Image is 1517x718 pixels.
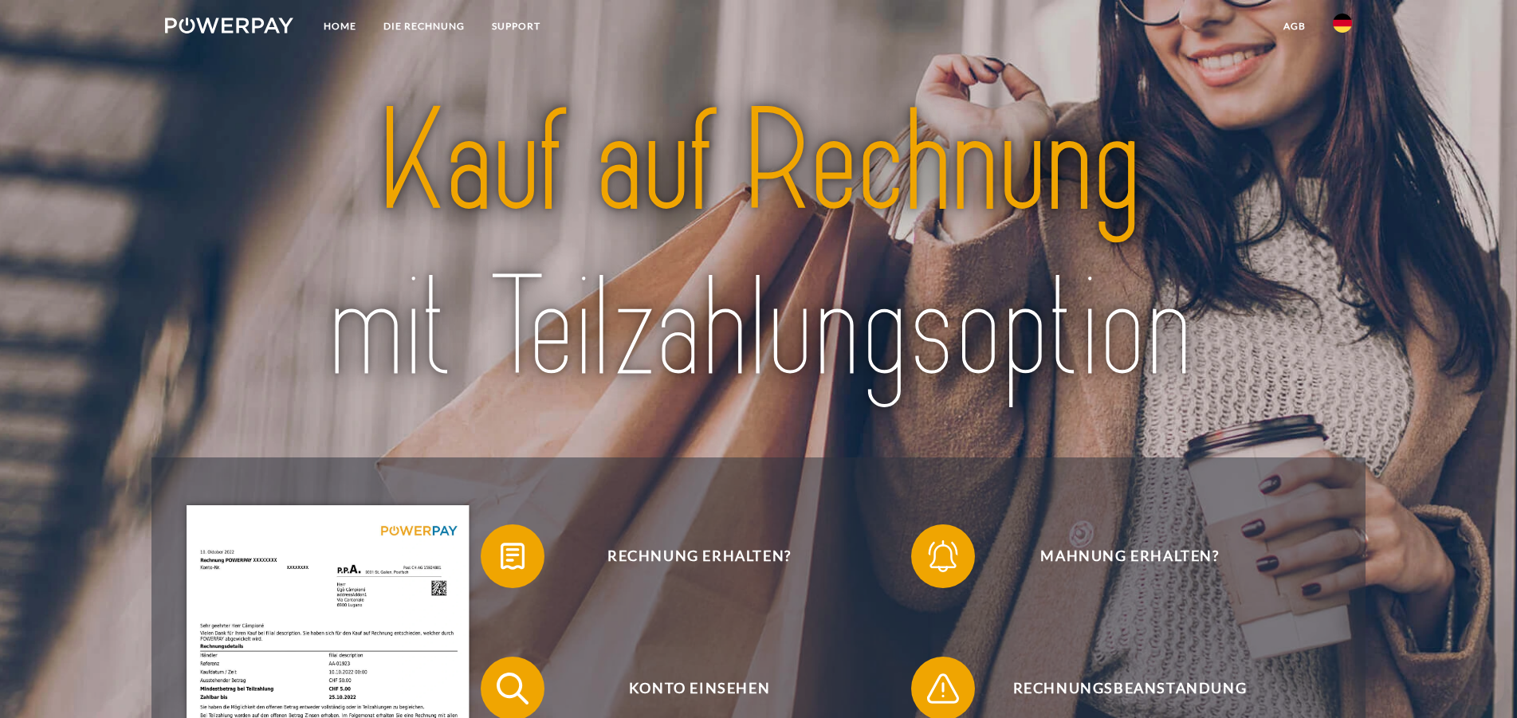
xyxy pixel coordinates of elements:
[934,524,1325,588] span: Mahnung erhalten?
[1270,12,1319,41] a: agb
[478,12,554,41] a: SUPPORT
[481,524,895,588] button: Rechnung erhalten?
[504,524,894,588] span: Rechnung erhalten?
[911,524,1326,588] button: Mahnung erhalten?
[493,669,533,708] img: qb_search.svg
[370,12,478,41] a: DIE RECHNUNG
[493,536,533,576] img: qb_bill.svg
[923,669,963,708] img: qb_warning.svg
[1453,654,1504,705] iframe: Schaltfläche zum Öffnen des Messaging-Fensters
[310,12,370,41] a: Home
[224,72,1293,420] img: title-powerpay_de.svg
[1333,14,1352,33] img: de
[165,18,293,33] img: logo-powerpay-white.svg
[923,536,963,576] img: qb_bell.svg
